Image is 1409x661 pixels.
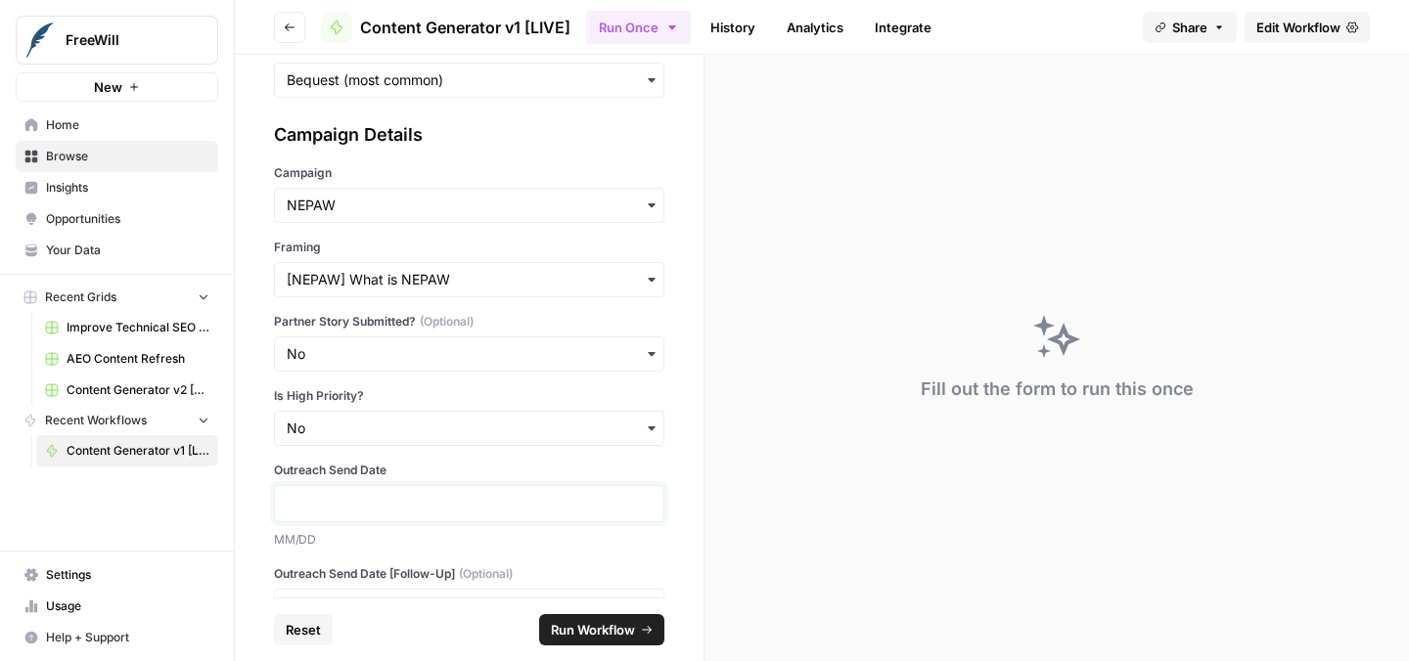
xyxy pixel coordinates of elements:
[286,620,321,639] span: Reset
[274,313,664,330] label: Partner Story Submitted?
[67,381,209,399] span: Content Generator v2 [DRAFT] Test
[16,16,218,65] button: Workspace: FreeWill
[16,559,218,591] a: Settings
[274,164,664,182] label: Campaign
[287,419,652,438] input: No
[16,172,218,203] a: Insights
[420,313,474,330] span: (Optional)
[36,435,218,466] a: Content Generator v1 [LIVE]
[46,179,209,197] span: Insights
[46,116,209,134] span: Home
[274,462,664,479] label: Outreach Send Date
[67,319,209,336] span: Improve Technical SEO for Page
[16,72,218,102] button: New
[16,283,218,312] button: Recent Grids
[45,412,147,429] span: Recent Workflows
[46,210,209,228] span: Opportunities
[46,629,209,646] span: Help + Support
[921,375,1194,403] div: Fill out the form to run this once
[274,530,664,550] p: MM/DD
[46,566,209,584] span: Settings
[16,622,218,653] button: Help + Support
[46,148,209,165] span: Browse
[46,242,209,259] span: Your Data
[287,344,652,364] input: No
[1256,18,1341,37] span: Edit Workflow
[46,597,209,615] span: Usage
[94,77,122,97] span: New
[16,203,218,235] a: Opportunities
[321,12,570,43] a: Content Generator v1 [LIVE]
[287,196,652,215] input: NEPAW
[16,110,218,141] a: Home
[67,442,209,460] span: Content Generator v1 [LIVE]
[775,12,855,43] a: Analytics
[287,70,652,90] input: Bequest (most common)
[699,12,767,43] a: History
[36,375,218,406] a: Content Generator v2 [DRAFT] Test
[23,22,58,58] img: FreeWill Logo
[1143,12,1237,43] button: Share
[36,343,218,375] a: AEO Content Refresh
[36,312,218,343] a: Improve Technical SEO for Page
[274,121,664,149] div: Campaign Details
[539,614,664,645] button: Run Workflow
[274,239,664,256] label: Framing
[586,11,691,44] button: Run Once
[287,270,652,289] input: [NEPAW] What is NEPAW
[16,406,218,435] button: Recent Workflows
[16,235,218,266] a: Your Data
[274,565,664,583] label: Outreach Send Date [Follow-Up]
[1245,12,1370,43] a: Edit Workflow
[274,387,664,405] label: Is High Priority?
[360,16,570,39] span: Content Generator v1 [LIVE]
[1172,18,1207,37] span: Share
[67,350,209,368] span: AEO Content Refresh
[459,565,513,583] span: (Optional)
[551,620,635,639] span: Run Workflow
[274,614,333,645] button: Reset
[863,12,943,43] a: Integrate
[45,288,116,306] span: Recent Grids
[16,591,218,622] a: Usage
[66,30,184,50] span: FreeWill
[16,141,218,172] a: Browse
